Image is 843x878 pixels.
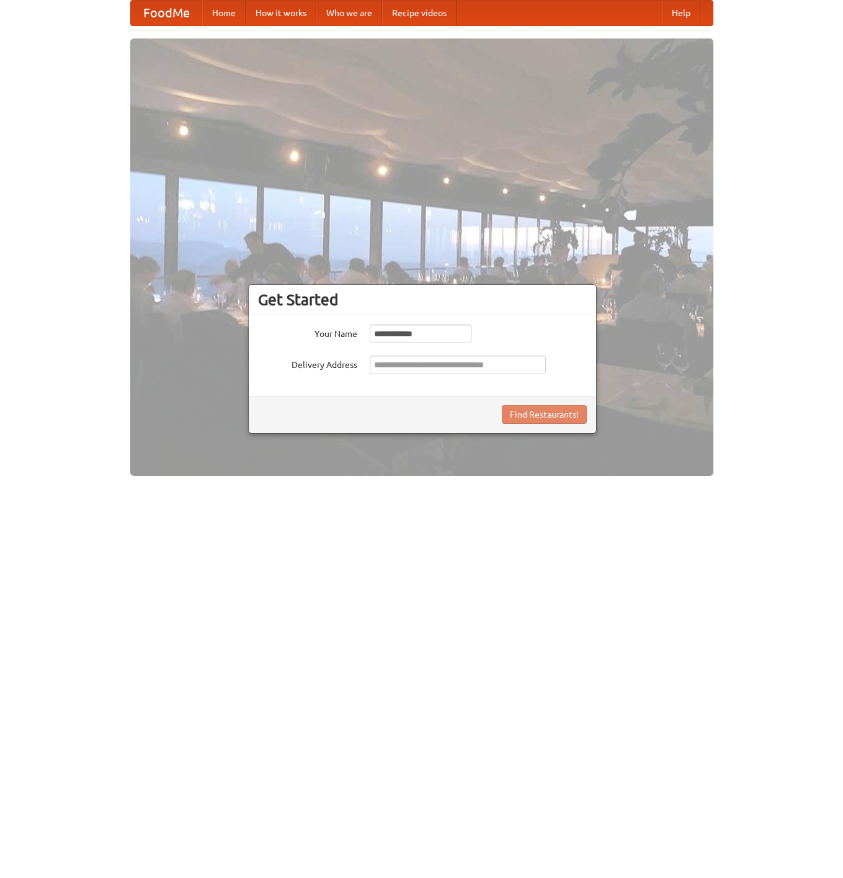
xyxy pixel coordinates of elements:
[258,325,357,340] label: Your Name
[382,1,457,25] a: Recipe videos
[202,1,246,25] a: Home
[502,405,587,424] button: Find Restaurants!
[662,1,700,25] a: Help
[316,1,382,25] a: Who we are
[246,1,316,25] a: How it works
[131,1,202,25] a: FoodMe
[258,356,357,371] label: Delivery Address
[258,290,587,309] h3: Get Started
